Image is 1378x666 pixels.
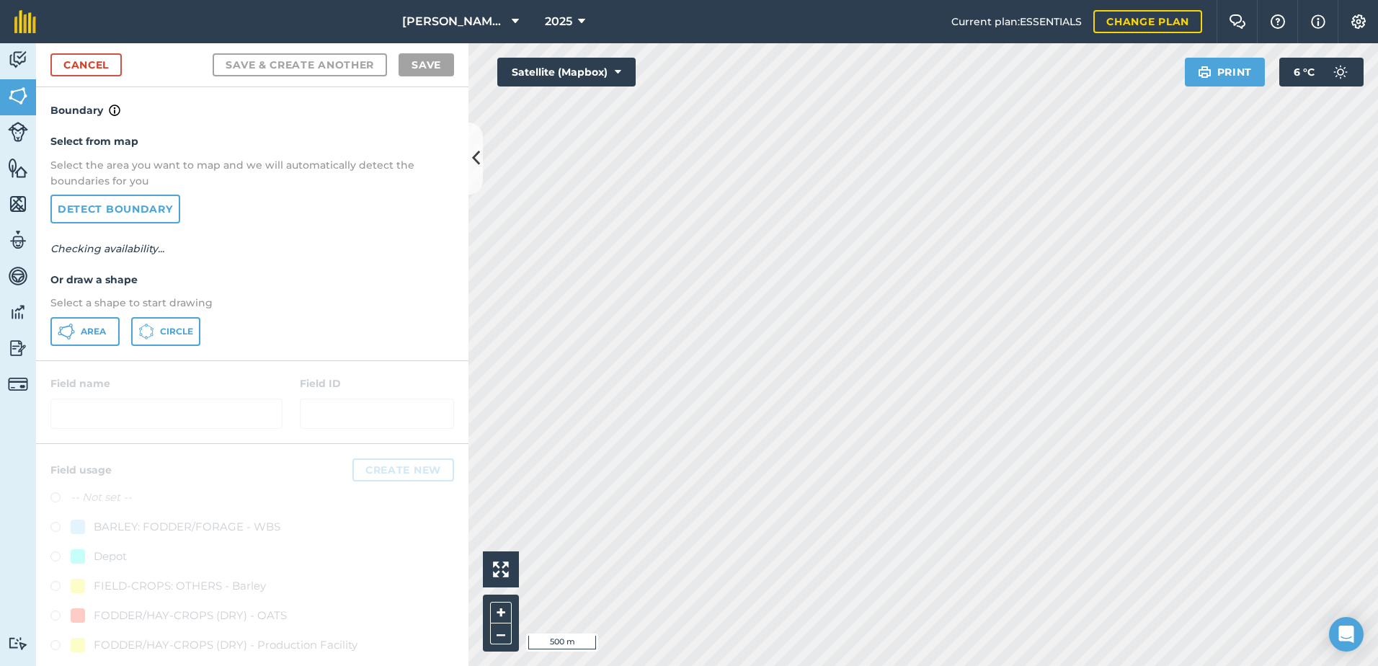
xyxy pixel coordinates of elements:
img: svg+xml;base64,PD94bWwgdmVyc2lvbj0iMS4wIiBlbmNvZGluZz0idXRmLTgiPz4KPCEtLSBHZW5lcmF0b3I6IEFkb2JlIE... [8,636,28,650]
span: Circle [160,326,193,337]
span: Current plan : ESSENTIALS [951,14,1082,30]
a: Change plan [1093,10,1202,33]
button: Area [50,317,120,346]
img: svg+xml;base64,PHN2ZyB4bWxucz0iaHR0cDovL3d3dy53My5vcmcvMjAwMC9zdmciIHdpZHRoPSIxOSIgaGVpZ2h0PSIyNC... [1198,63,1212,81]
span: 2025 [545,13,572,30]
img: svg+xml;base64,PD94bWwgdmVyc2lvbj0iMS4wIiBlbmNvZGluZz0idXRmLTgiPz4KPCEtLSBHZW5lcmF0b3I6IEFkb2JlIE... [8,337,28,359]
em: Checking availability... [50,242,164,255]
a: Detect boundary [50,195,180,223]
div: Open Intercom Messenger [1329,617,1364,652]
img: svg+xml;base64,PHN2ZyB4bWxucz0iaHR0cDovL3d3dy53My5vcmcvMjAwMC9zdmciIHdpZHRoPSIxNyIgaGVpZ2h0PSIxNy... [109,102,120,119]
img: Two speech bubbles overlapping with the left bubble in the forefront [1229,14,1246,29]
img: svg+xml;base64,PHN2ZyB4bWxucz0iaHR0cDovL3d3dy53My5vcmcvMjAwMC9zdmciIHdpZHRoPSI1NiIgaGVpZ2h0PSI2MC... [8,85,28,107]
span: [PERSON_NAME] ASAHI PADDOCKS [402,13,506,30]
img: svg+xml;base64,PD94bWwgdmVyc2lvbj0iMS4wIiBlbmNvZGluZz0idXRmLTgiPz4KPCEtLSBHZW5lcmF0b3I6IEFkb2JlIE... [8,49,28,71]
button: + [490,602,512,623]
img: svg+xml;base64,PD94bWwgdmVyc2lvbj0iMS4wIiBlbmNvZGluZz0idXRmLTgiPz4KPCEtLSBHZW5lcmF0b3I6IEFkb2JlIE... [8,374,28,394]
button: 6 °C [1279,58,1364,86]
button: Print [1185,58,1266,86]
img: fieldmargin Logo [14,10,36,33]
img: svg+xml;base64,PD94bWwgdmVyc2lvbj0iMS4wIiBlbmNvZGluZz0idXRmLTgiPz4KPCEtLSBHZW5lcmF0b3I6IEFkb2JlIE... [8,265,28,287]
span: 6 ° C [1294,58,1315,86]
p: Select a shape to start drawing [50,295,454,311]
img: svg+xml;base64,PHN2ZyB4bWxucz0iaHR0cDovL3d3dy53My5vcmcvMjAwMC9zdmciIHdpZHRoPSI1NiIgaGVpZ2h0PSI2MC... [8,157,28,179]
img: svg+xml;base64,PD94bWwgdmVyc2lvbj0iMS4wIiBlbmNvZGluZz0idXRmLTgiPz4KPCEtLSBHZW5lcmF0b3I6IEFkb2JlIE... [8,122,28,142]
img: A question mark icon [1269,14,1286,29]
h4: Or draw a shape [50,272,454,288]
img: svg+xml;base64,PD94bWwgdmVyc2lvbj0iMS4wIiBlbmNvZGluZz0idXRmLTgiPz4KPCEtLSBHZW5lcmF0b3I6IEFkb2JlIE... [1326,58,1355,86]
p: Select the area you want to map and we will automatically detect the boundaries for you [50,157,454,190]
button: Satellite (Mapbox) [497,58,636,86]
button: Save & Create Another [213,53,387,76]
img: svg+xml;base64,PD94bWwgdmVyc2lvbj0iMS4wIiBlbmNvZGluZz0idXRmLTgiPz4KPCEtLSBHZW5lcmF0b3I6IEFkb2JlIE... [8,229,28,251]
h4: Select from map [50,133,454,149]
img: A cog icon [1350,14,1367,29]
button: – [490,623,512,644]
h4: Boundary [36,87,468,119]
img: svg+xml;base64,PHN2ZyB4bWxucz0iaHR0cDovL3d3dy53My5vcmcvMjAwMC9zdmciIHdpZHRoPSI1NiIgaGVpZ2h0PSI2MC... [8,193,28,215]
img: svg+xml;base64,PD94bWwgdmVyc2lvbj0iMS4wIiBlbmNvZGluZz0idXRmLTgiPz4KPCEtLSBHZW5lcmF0b3I6IEFkb2JlIE... [8,301,28,323]
button: Circle [131,317,200,346]
span: Area [81,326,106,337]
a: Cancel [50,53,122,76]
img: Four arrows, one pointing top left, one top right, one bottom right and the last bottom left [493,561,509,577]
img: svg+xml;base64,PHN2ZyB4bWxucz0iaHR0cDovL3d3dy53My5vcmcvMjAwMC9zdmciIHdpZHRoPSIxNyIgaGVpZ2h0PSIxNy... [1311,13,1325,30]
button: Save [399,53,454,76]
